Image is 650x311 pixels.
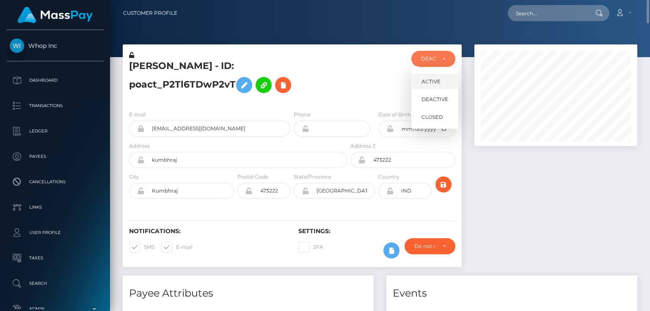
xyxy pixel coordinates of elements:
img: Whop Inc [10,39,24,53]
h5: [PERSON_NAME] - ID: poact_P2Tl6TDwP2vT [129,60,342,97]
div: DEACTIVE [421,55,435,62]
a: Transactions [6,95,104,116]
a: Customer Profile [123,4,177,22]
h4: Payee Attributes [129,286,367,301]
span: Whop Inc [6,42,104,50]
span: ACTIVE [421,78,441,85]
span: CLOSED [421,113,443,121]
label: State/Province [294,173,331,181]
label: E-mail [129,111,146,118]
h4: Events [393,286,631,301]
label: 2FA [298,242,323,253]
button: DEACTIVE [411,51,455,67]
div: Do not require [414,243,436,250]
p: Search [10,277,100,290]
a: Payees [6,146,104,167]
label: Address 2 [350,142,375,150]
label: Country [378,173,399,181]
h6: Settings: [298,228,455,235]
a: User Profile [6,222,104,243]
p: User Profile [10,226,100,239]
h6: Notifications: [129,228,286,235]
span: DEACTIVE [421,96,448,103]
a: Search [6,273,104,294]
p: Links [10,201,100,214]
p: Transactions [10,99,100,112]
label: Phone [294,111,311,118]
img: MassPay Logo [17,7,93,23]
a: Ledger [6,121,104,142]
input: Search... [508,5,587,21]
label: Date of Birth [378,111,411,118]
p: Dashboard [10,74,100,87]
label: E-mail [161,242,193,253]
p: Taxes [10,252,100,264]
p: Ledger [10,125,100,138]
label: City [129,173,139,181]
label: Postal Code [237,173,268,181]
p: Cancellations [10,176,100,188]
a: Links [6,197,104,218]
a: Cancellations [6,171,104,193]
a: Dashboard [6,70,104,91]
p: Payees [10,150,100,163]
button: Do not require [405,238,455,254]
a: Taxes [6,248,104,269]
label: SMS [129,242,154,253]
label: Address [129,142,150,150]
